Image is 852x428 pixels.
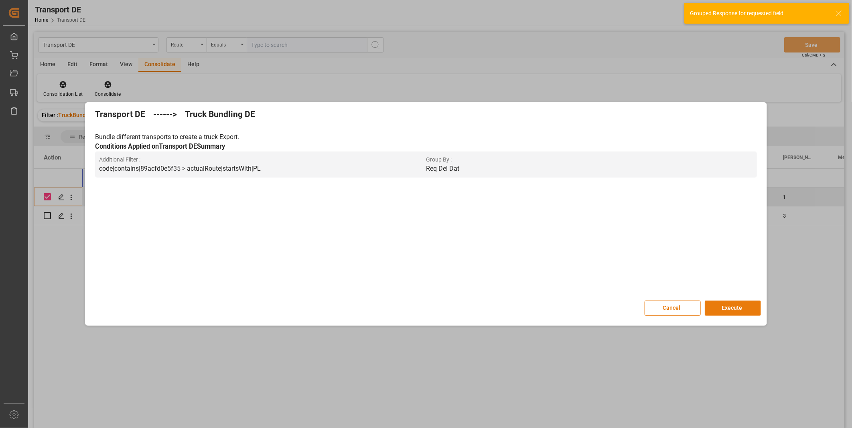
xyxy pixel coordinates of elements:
h2: ------> [153,108,177,121]
h2: Transport DE [95,108,145,121]
span: Additional Filter : [99,155,426,164]
div: Grouped Response for requested field [690,9,828,18]
p: Req Del Dat [426,164,753,174]
h2: Truck Bundling DE [185,108,255,121]
p: code|contains|89acfd0e5f35 > actualRoute|startsWith|PL [99,164,426,174]
span: Group By : [426,155,753,164]
h3: Conditions Applied on Transport DE Summary [95,142,757,152]
button: Cancel [645,301,701,316]
button: Execute [705,301,761,316]
p: Bundle different transports to create a truck Export. [95,132,757,142]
